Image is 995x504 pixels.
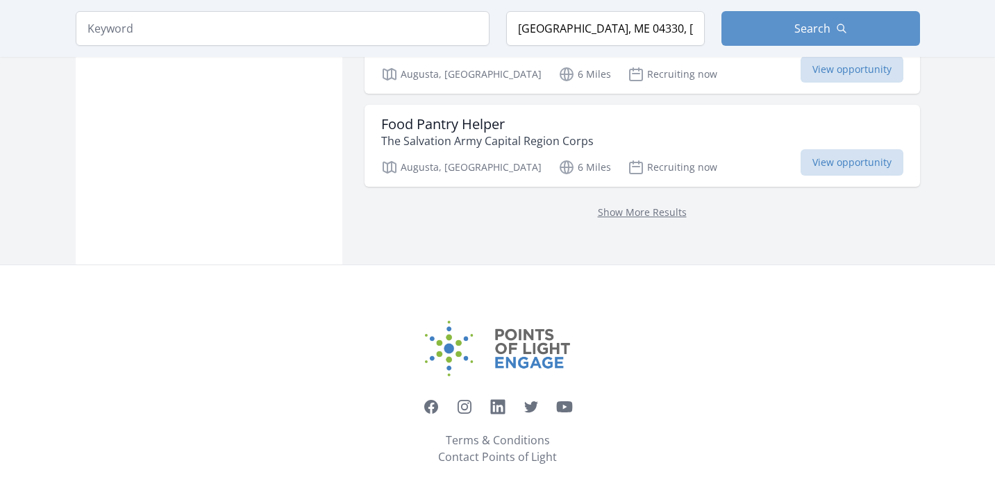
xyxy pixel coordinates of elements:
span: View opportunity [801,149,903,176]
button: Search [721,11,920,46]
a: Food Pantry Helper The Salvation Army Capital Region Corps Augusta, [GEOGRAPHIC_DATA] 6 Miles Rec... [365,105,920,187]
h3: Food Pantry Helper [381,116,594,133]
span: Search [794,20,830,37]
p: 6 Miles [558,66,611,83]
p: Recruiting now [628,159,717,176]
p: The Salvation Army Capital Region Corps [381,133,594,149]
p: Augusta, [GEOGRAPHIC_DATA] [381,159,542,176]
a: Show More Results [598,205,687,219]
a: Contact Points of Light [438,448,557,465]
p: 6 Miles [558,159,611,176]
span: View opportunity [801,56,903,83]
p: Augusta, [GEOGRAPHIC_DATA] [381,66,542,83]
a: Terms & Conditions [446,432,550,448]
img: Points of Light Engage [425,321,571,376]
p: Recruiting now [628,66,717,83]
input: Location [506,11,705,46]
input: Keyword [76,11,490,46]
